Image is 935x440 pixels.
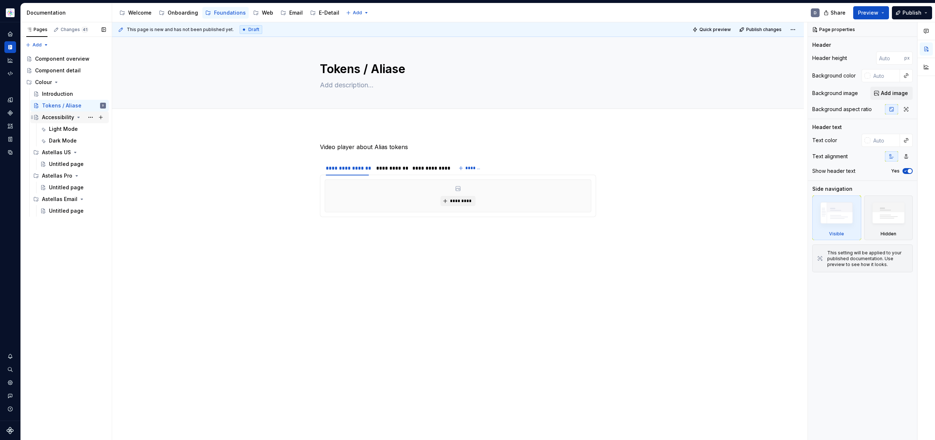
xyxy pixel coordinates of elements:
button: Notifications [4,350,16,362]
a: Untitled page [37,205,109,217]
a: Introduction [30,88,109,100]
textarea: Tokens / Aliase [318,60,595,78]
span: Add [33,42,42,48]
button: Add image [870,87,913,100]
div: Documentation [27,9,109,16]
span: Add image [881,90,908,97]
a: Untitled page [37,182,109,193]
div: Astellas Pro [30,170,109,182]
span: Preview [858,9,878,16]
a: Email [278,7,306,19]
div: Untitled page [49,207,84,215]
a: Welcome [117,7,154,19]
div: This setting will be applied to your published documentation. Use preview to see how it looks. [827,250,908,268]
button: Publish [892,6,932,19]
span: Draft [248,27,259,33]
a: Data sources [4,147,16,158]
div: Visible [829,231,844,237]
a: E-Detail [307,7,342,19]
div: Component overview [35,55,89,62]
a: Foundations [202,7,249,19]
a: Analytics [4,54,16,66]
div: E-Detail [319,9,339,16]
a: Home [4,28,16,40]
button: Preview [853,6,889,19]
span: Share [831,9,846,16]
div: D [814,10,817,16]
span: This page is new and has not been published yet. [127,27,234,33]
div: Astellas Email [30,193,109,205]
div: Pages [26,27,47,33]
div: Background image [812,90,858,97]
a: Components [4,107,16,119]
div: Show header text [812,167,855,175]
div: Foundations [214,9,246,16]
a: Storybook stories [4,133,16,145]
div: Background aspect ratio [812,106,872,113]
div: Component detail [35,67,81,74]
div: Astellas US [30,147,109,158]
div: Tokens / Aliase [42,102,81,109]
button: Share [820,6,850,19]
div: Light Mode [49,125,78,133]
div: Header text [812,124,842,131]
a: Design tokens [4,94,16,106]
a: Untitled page [37,158,109,170]
div: Email [289,9,303,16]
a: Light Mode [37,123,109,135]
input: Auto [876,52,904,65]
div: Header [812,41,831,49]
div: Hidden [864,196,913,240]
div: Side navigation [812,185,852,193]
a: Accessibility [30,111,109,123]
a: Dark Mode [37,135,109,147]
p: Video player about Alias tokens [320,143,596,151]
button: Contact support [4,390,16,402]
div: Text alignment [812,153,848,160]
a: Code automation [4,68,16,79]
div: Hidden [881,231,896,237]
a: Onboarding [156,7,201,19]
div: Changes [61,27,88,33]
span: Quick preview [699,27,731,33]
div: Untitled page [49,160,84,168]
label: Yes [891,168,900,174]
p: px [904,55,910,61]
a: Settings [4,377,16,388]
svg: Supernova Logo [7,427,14,434]
div: Colour [23,76,109,88]
a: Assets [4,120,16,132]
input: Auto [870,69,900,82]
div: Colour [35,79,52,86]
div: Header height [812,54,847,62]
span: Add [353,10,362,16]
button: Search ⌘K [4,364,16,375]
a: Tokens / AliaseD [30,100,109,111]
div: Dark Mode [49,137,77,144]
div: Accessibility [42,114,74,121]
span: 41 [81,27,88,33]
span: Publish changes [746,27,782,33]
div: Page tree [23,53,109,217]
div: D [102,102,104,109]
section-item: Astellas Elements [325,179,591,212]
button: Add [23,40,51,50]
input: Auto [870,134,900,147]
span: Publish [902,9,921,16]
div: Web [262,9,273,16]
button: Add [344,8,371,18]
a: Documentation [4,41,16,53]
a: Web [250,7,276,19]
div: Astellas Email [42,196,77,203]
